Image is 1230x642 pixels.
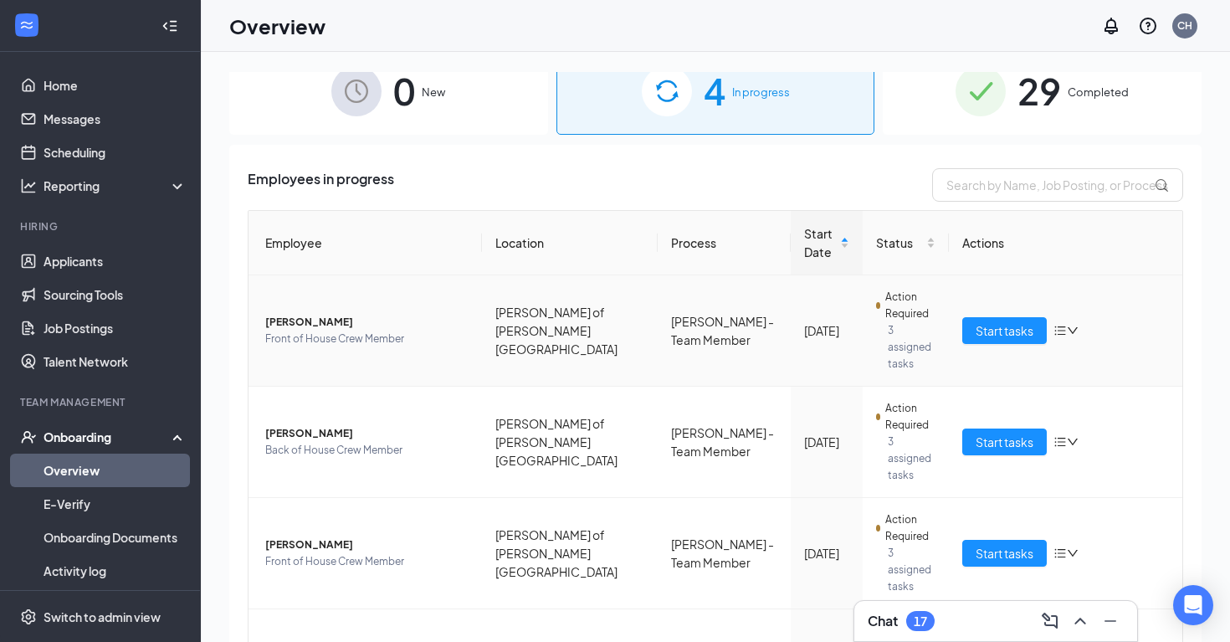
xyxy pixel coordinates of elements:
input: Search by Name, Job Posting, or Process [932,168,1183,202]
span: 3 assigned tasks [888,545,935,595]
td: [PERSON_NAME] of [PERSON_NAME][GEOGRAPHIC_DATA] [482,498,658,609]
svg: ChevronUp [1070,611,1090,631]
td: [PERSON_NAME] of [PERSON_NAME][GEOGRAPHIC_DATA] [482,387,658,498]
span: Completed [1068,84,1129,100]
span: Action Required [885,400,935,434]
a: Overview [44,454,187,487]
span: Start tasks [976,544,1033,562]
span: 3 assigned tasks [888,434,935,484]
button: Minimize [1097,608,1124,634]
td: [PERSON_NAME] - Team Member [658,498,792,609]
button: ComposeMessage [1037,608,1063,634]
svg: ComposeMessage [1040,611,1060,631]
span: New [422,84,445,100]
div: Team Management [20,395,183,409]
span: Start tasks [976,321,1033,340]
a: Talent Network [44,345,187,378]
th: Status [863,211,949,275]
button: Start tasks [962,317,1047,344]
div: CH [1177,18,1192,33]
svg: UserCheck [20,429,37,445]
div: [DATE] [804,433,848,451]
div: [DATE] [804,321,848,340]
div: Open Intercom Messenger [1173,585,1213,625]
h1: Overview [229,12,325,40]
span: In progress [732,84,790,100]
span: Action Required [885,511,935,545]
a: Home [44,69,187,102]
td: [PERSON_NAME] - Team Member [658,387,792,498]
span: bars [1053,324,1067,337]
span: bars [1053,547,1067,560]
span: Start tasks [976,433,1033,451]
span: Back of House Crew Member [265,442,469,459]
a: Activity log [44,554,187,588]
a: Messages [44,102,187,136]
th: Employee [249,211,482,275]
svg: Settings [20,609,37,625]
span: Employees in progress [248,168,394,202]
div: Switch to admin view [44,609,161,625]
h3: Chat [868,612,898,630]
a: Scheduling [44,136,187,169]
th: Actions [949,211,1182,275]
svg: Notifications [1101,16,1121,36]
div: Reporting [44,177,187,194]
th: Process [658,211,792,275]
span: 29 [1017,62,1061,120]
a: Sourcing Tools [44,278,187,311]
a: Job Postings [44,311,187,345]
span: Start Date [804,224,836,261]
th: Location [482,211,658,275]
span: Front of House Crew Member [265,553,469,570]
div: [DATE] [804,544,848,562]
div: Hiring [20,219,183,234]
span: down [1067,325,1079,336]
span: Front of House Crew Member [265,331,469,347]
svg: WorkstreamLogo [18,17,35,33]
span: down [1067,436,1079,448]
button: ChevronUp [1067,608,1094,634]
a: E-Verify [44,487,187,521]
button: Start tasks [962,429,1047,455]
span: 3 assigned tasks [888,322,935,372]
span: Status [876,234,923,252]
button: Start tasks [962,540,1047,567]
a: Applicants [44,244,187,278]
td: [PERSON_NAME] - Team Member [658,275,792,387]
span: [PERSON_NAME] [265,425,469,442]
a: Team [44,588,187,621]
span: [PERSON_NAME] [265,537,469,553]
a: Onboarding Documents [44,521,187,554]
span: Action Required [885,289,935,322]
span: down [1067,547,1079,559]
div: 17 [914,614,927,629]
svg: Analysis [20,177,37,194]
svg: QuestionInfo [1138,16,1158,36]
svg: Collapse [161,18,178,34]
span: 0 [393,62,415,120]
span: 4 [704,62,725,120]
td: [PERSON_NAME] of [PERSON_NAME][GEOGRAPHIC_DATA] [482,275,658,387]
span: [PERSON_NAME] [265,314,469,331]
svg: Minimize [1100,611,1120,631]
span: bars [1053,435,1067,449]
div: Onboarding [44,429,172,445]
